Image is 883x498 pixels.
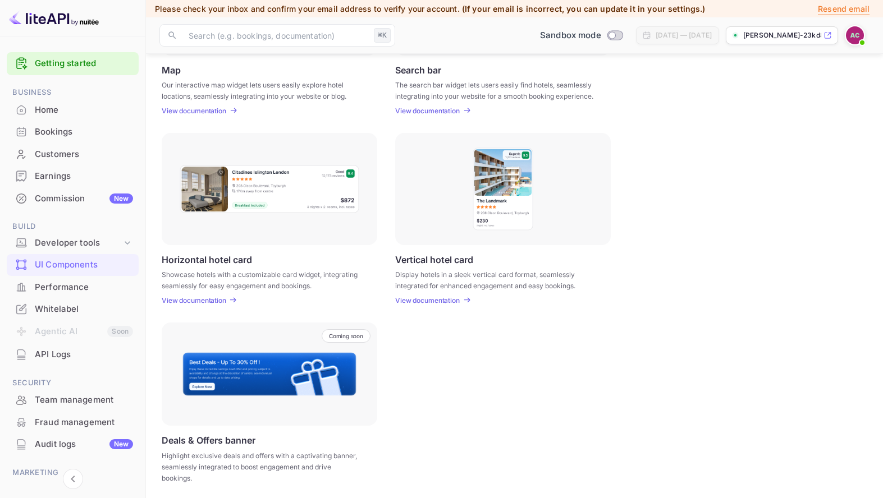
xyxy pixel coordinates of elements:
[155,4,460,13] span: Please check your inbox and confirm your email address to verify your account.
[35,348,133,361] div: API Logs
[162,80,363,100] p: Our interactive map widget lets users easily explore hotel locations, seamlessly integrating into...
[109,439,133,449] div: New
[395,80,597,100] p: The search bar widget lets users easily find hotels, seamlessly integrating into your website for...
[35,237,122,250] div: Developer tools
[7,298,139,320] div: Whitelabel
[7,121,139,143] div: Bookings
[162,296,230,305] a: View documentation
[35,148,133,161] div: Customers
[395,269,597,289] p: Display hotels in a sleek vertical card format, seamlessly integrated for enhanced engagement and...
[7,254,139,276] div: UI Components
[35,170,133,183] div: Earnings
[35,483,133,496] div: Promo codes
[7,377,139,389] span: Security
[540,29,601,42] span: Sandbox mode
[395,107,463,115] a: View documentation
[7,165,139,186] a: Earnings
[35,394,133,407] div: Team management
[35,303,133,316] div: Whitelabel
[7,99,139,120] a: Home
[63,469,83,489] button: Collapse navigation
[162,107,230,115] a: View documentation
[35,259,133,271] div: UI Components
[9,9,99,27] img: LiteAPI logo
[7,188,139,210] div: CommissionNew
[395,296,460,305] p: View documentation
[35,416,133,429] div: Fraud management
[7,52,139,75] div: Getting started
[179,164,360,214] img: Horizontal hotel card Frame
[7,467,139,479] span: Marketing
[7,412,139,434] div: Fraud management
[35,104,133,117] div: Home
[109,193,133,204] div: New
[7,254,139,275] a: UI Components
[162,296,226,305] p: View documentation
[7,389,139,411] div: Team management
[7,298,139,319] a: Whitelabel
[182,352,357,396] img: Banner Frame
[35,57,133,70] a: Getting started
[162,435,255,446] p: Deals & Offers banner
[7,389,139,410] a: Team management
[395,64,441,75] p: Search bar
[35,126,133,139] div: Bookings
[536,29,627,42] div: Switch to Production mode
[7,434,139,454] a: Audit logsNew
[395,107,460,115] p: View documentation
[7,276,139,297] a: Performance
[7,165,139,187] div: Earnings
[818,3,870,15] p: Resend email
[35,438,133,451] div: Audit logs
[7,121,139,142] a: Bookings
[7,412,139,432] a: Fraud management
[743,30,821,40] p: [PERSON_NAME]-23kd8....
[162,64,181,75] p: Map
[7,144,139,165] div: Customers
[7,276,139,298] div: Performance
[395,296,463,305] a: View documentation
[7,233,139,253] div: Developer tools
[7,86,139,99] span: Business
[7,188,139,209] a: CommissionNew
[7,144,139,164] a: Customers
[35,281,133,294] div: Performance
[846,26,864,44] img: Andrew Corcoran
[7,434,139,455] div: Audit logsNew
[162,254,252,265] p: Horizontal hotel card
[182,24,369,47] input: Search (e.g. bookings, documentation)
[329,333,363,339] p: Coming soon
[374,28,391,43] div: ⌘K
[162,107,226,115] p: View documentation
[395,254,473,265] p: Vertical hotel card
[7,344,139,365] a: API Logs
[35,192,133,205] div: Commission
[656,30,712,40] div: [DATE] — [DATE]
[462,4,706,13] span: (If your email is incorrect, you can update it in your settings.)
[162,269,363,289] p: Showcase hotels with a customizable card widget, integrating seamlessly for easy engagement and b...
[7,344,139,366] div: API Logs
[472,147,534,231] img: Vertical hotel card Frame
[7,99,139,121] div: Home
[7,220,139,233] span: Build
[162,450,363,484] p: Highlight exclusive deals and offers with a captivating banner, seamlessly integrated to boost en...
